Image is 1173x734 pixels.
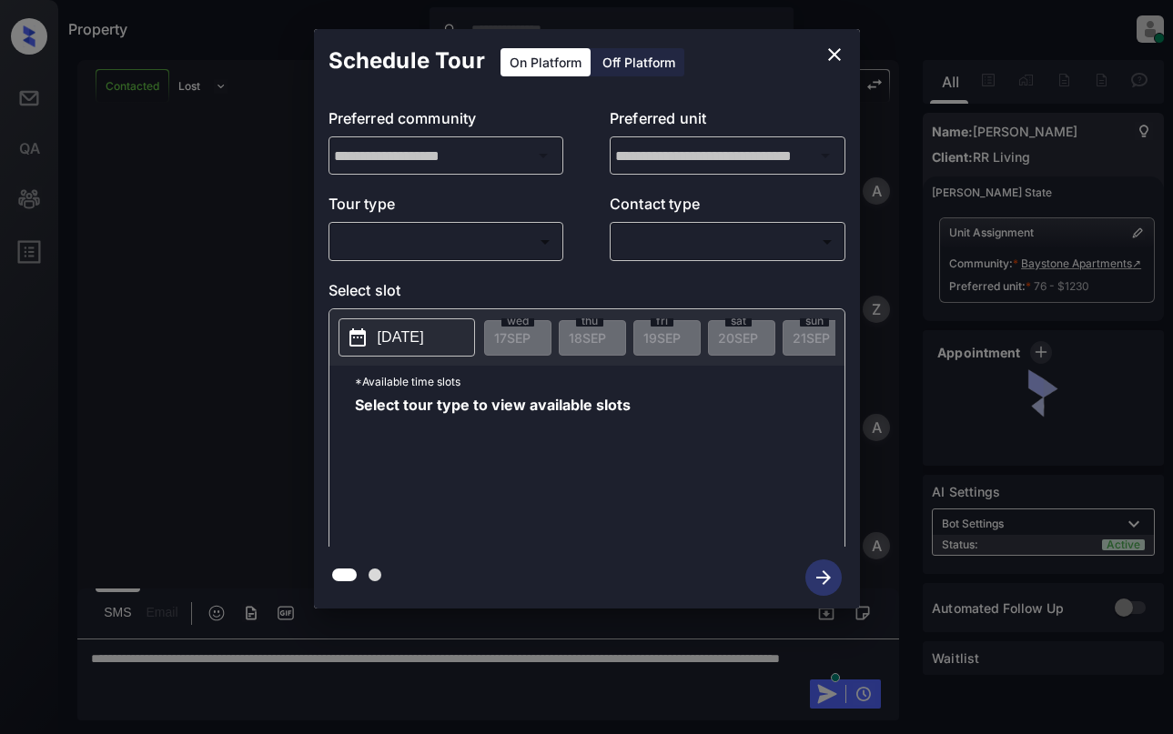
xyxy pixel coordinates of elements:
h2: Schedule Tour [314,29,500,93]
p: Preferred unit [610,107,845,136]
span: Select tour type to view available slots [355,397,631,543]
p: *Available time slots [355,366,844,397]
div: On Platform [501,48,591,76]
p: Tour type [329,193,564,222]
p: Contact type [610,193,845,222]
button: [DATE] [339,318,475,357]
button: close [816,36,853,73]
p: Select slot [329,279,845,308]
p: Preferred community [329,107,564,136]
div: Off Platform [593,48,684,76]
p: [DATE] [378,327,424,348]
